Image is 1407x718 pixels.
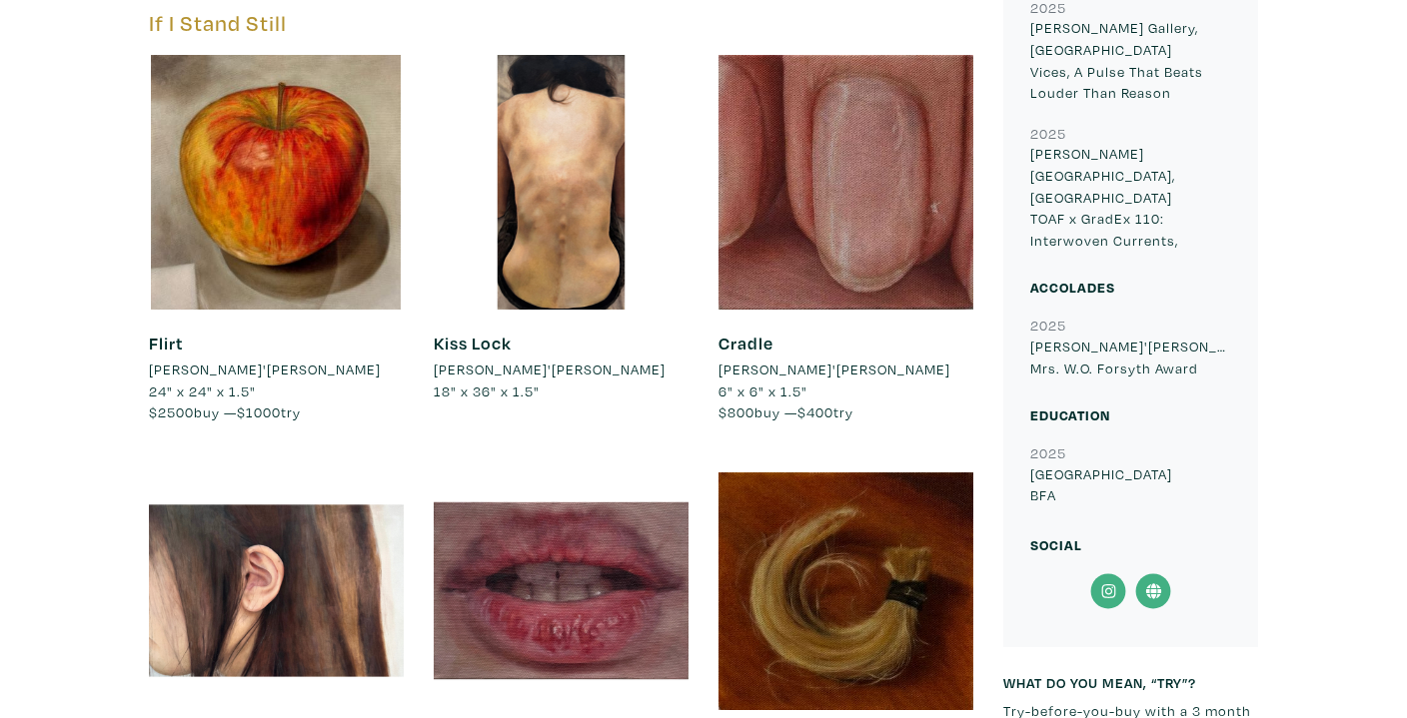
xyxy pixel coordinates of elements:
p: [PERSON_NAME] Gallery, [GEOGRAPHIC_DATA] Vices, A Pulse That Beats Louder Than Reason [1030,17,1231,103]
h5: If I Stand Still [149,10,973,37]
p: [PERSON_NAME]'[PERSON_NAME] Mrs. W.O. Forsyth Award [1030,336,1231,378]
a: Flirt [149,332,183,355]
span: buy — try [718,402,853,421]
small: Accolades [1030,278,1115,297]
small: 2025 [1030,443,1066,462]
span: buy — try [149,402,301,421]
li: [PERSON_NAME]'[PERSON_NAME] [434,359,666,380]
p: [GEOGRAPHIC_DATA] BFA [1030,463,1231,506]
h6: What do you mean, “try”? [1003,674,1258,691]
small: Education [1030,405,1110,424]
span: $2500 [149,402,194,421]
a: [PERSON_NAME]'[PERSON_NAME] [718,359,973,380]
span: 24" x 24" x 1.5" [149,381,256,400]
a: Cradle [718,332,773,355]
p: [PERSON_NAME][GEOGRAPHIC_DATA], [GEOGRAPHIC_DATA] TOAF x GradEx 110: Interwoven Currents, [1030,143,1231,251]
span: 18" x 36" x 1.5" [434,381,540,400]
li: [PERSON_NAME]'[PERSON_NAME] [149,359,381,380]
a: [PERSON_NAME]'[PERSON_NAME] [434,359,689,380]
small: 2025 [1030,316,1066,335]
span: $800 [718,402,754,421]
a: [PERSON_NAME]'[PERSON_NAME] [149,359,404,380]
li: [PERSON_NAME]'[PERSON_NAME] [718,359,950,380]
small: 2025 [1030,124,1066,143]
span: $400 [797,402,833,421]
a: Kiss Lock [434,332,512,355]
span: 6" x 6" x 1.5" [718,381,807,400]
small: Social [1030,535,1082,554]
span: $1000 [237,402,281,421]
